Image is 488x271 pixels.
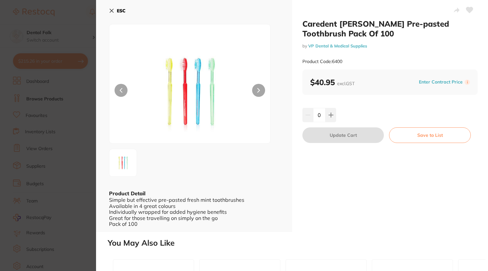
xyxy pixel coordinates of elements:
div: Simple but effective pre-pasted fresh mint toothbrushes Available in 4 great colours Individually... [109,197,279,227]
b: Product Detail [109,190,145,197]
h2: Caredent [PERSON_NAME] Pre-pasted Toothbrush Pack Of 100 [302,19,478,38]
span: excl. GST [337,81,355,86]
button: Save to List [389,127,471,143]
small: by [302,44,478,48]
img: MDEwMA [111,151,135,174]
button: Update Cart [302,127,384,143]
b: ESC [117,8,126,14]
h2: You May Also Like [108,239,485,248]
label: i [465,80,470,85]
small: Product Code: 6400 [302,59,342,64]
img: MDEwMA [141,41,238,143]
a: VP Dental & Medical Supplies [308,43,367,48]
button: Enter Contract Price [417,79,465,85]
b: $40.95 [310,77,355,87]
button: ESC [109,5,126,16]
